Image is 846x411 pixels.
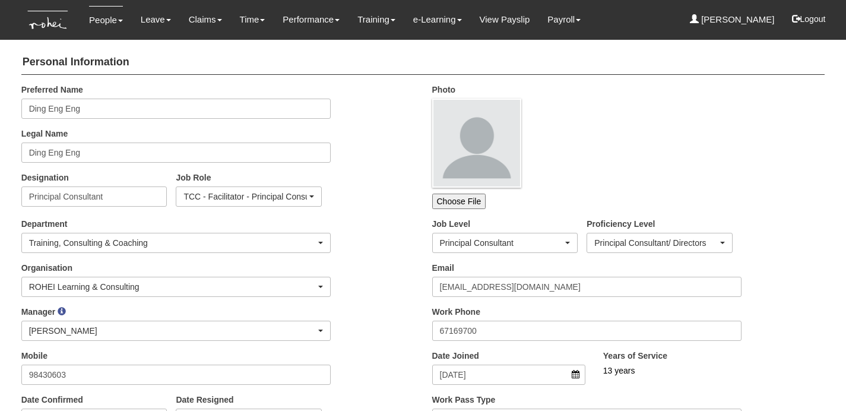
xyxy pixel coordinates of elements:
label: Date Joined [432,350,479,362]
label: Email [432,262,454,274]
div: Principal Consultant [440,237,563,249]
label: Designation [21,172,69,184]
label: Manager [21,306,56,318]
button: [PERSON_NAME] [21,321,331,341]
div: Training, Consulting & Coaching [29,237,316,249]
label: Work Phone [432,306,480,318]
label: Department [21,218,68,230]
a: e-Learning [413,6,462,33]
a: Leave [141,6,171,33]
label: Date Confirmed [21,394,83,406]
label: Job Role [176,172,211,184]
button: ROHEI Learning & Consulting [21,277,331,297]
img: profile.png [432,99,521,188]
div: ROHEI Learning & Consulting [29,281,316,293]
div: Principal Consultant/ Directors [594,237,718,249]
a: Time [240,6,265,33]
button: TCC - Facilitator - Principal Consultant [176,186,322,207]
input: d/m/yyyy [432,365,585,385]
label: Proficiency Level [587,218,655,230]
h4: Personal Information [21,50,825,75]
div: 13 years [603,365,791,377]
button: Logout [784,5,834,33]
label: Organisation [21,262,72,274]
label: Date Resigned [176,394,233,406]
button: Principal Consultant/ Directors [587,233,733,253]
a: [PERSON_NAME] [690,6,775,33]
a: View Payslip [480,6,530,33]
input: Choose File [432,194,486,209]
label: Work Pass Type [432,394,496,406]
label: Years of Service [603,350,667,362]
a: Payroll [547,6,581,33]
label: Job Level [432,218,471,230]
a: Training [357,6,395,33]
label: Legal Name [21,128,68,140]
label: Mobile [21,350,47,362]
a: People [89,6,123,34]
div: [PERSON_NAME] [29,325,316,337]
a: Performance [283,6,340,33]
a: Claims [189,6,222,33]
label: Photo [432,84,456,96]
label: Preferred Name [21,84,83,96]
button: Principal Consultant [432,233,578,253]
div: TCC - Facilitator - Principal Consultant [183,191,307,203]
button: Training, Consulting & Coaching [21,233,331,253]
